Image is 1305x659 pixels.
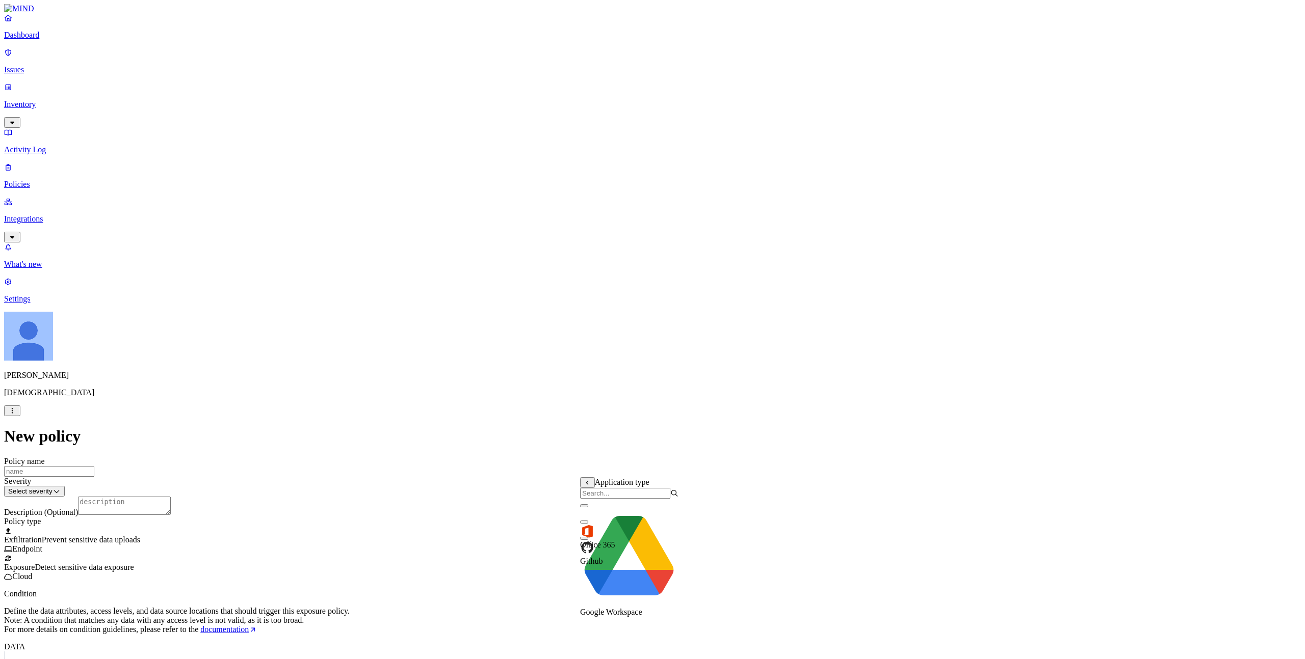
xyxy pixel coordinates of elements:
[4,128,1301,154] a: Activity Log
[580,488,670,499] input: Search...
[4,517,41,526] label: Policy type
[4,242,1301,269] a: What's new
[4,31,1301,40] p: Dashboard
[4,457,45,465] label: Policy name
[4,607,1301,634] p: Define the data attributes, access levels, and data source locations that should trigger this exp...
[4,145,1301,154] p: Activity Log
[42,535,140,544] span: Prevent sensitive data uploads
[4,214,1301,224] p: Integrations
[4,642,25,651] label: DATA
[4,4,1301,13] a: MIND
[4,48,1301,74] a: Issues
[200,625,257,634] a: documentation
[4,371,1301,380] p: [PERSON_NAME]
[4,572,1301,581] div: Cloud
[580,608,642,616] span: Google Workspace
[4,535,42,544] span: Exfiltration
[4,197,1301,241] a: Integrations
[4,100,1301,109] p: Inventory
[4,294,1301,304] p: Settings
[580,540,594,555] img: github
[580,557,603,565] span: Github
[4,466,94,477] input: name
[4,65,1301,74] p: Issues
[595,478,649,486] span: Application type
[4,4,34,13] img: MIND
[580,524,594,538] img: office-365
[4,589,1301,598] p: Condition
[4,162,1301,189] a: Policies
[200,625,249,634] span: documentation
[4,312,53,361] img: Ignacio Rodriguez Paez
[4,180,1301,189] p: Policies
[35,563,134,571] span: Detect sensitive data exposure
[4,563,35,571] span: Exposure
[4,277,1301,304] a: Settings
[4,260,1301,269] p: What's new
[4,427,1301,446] h1: New policy
[4,508,78,516] label: Description (Optional)
[4,83,1301,126] a: Inventory
[580,508,678,606] img: google-drive
[4,13,1301,40] a: Dashboard
[4,544,1301,554] div: Endpoint
[4,388,1301,397] p: [DEMOGRAPHIC_DATA]
[4,477,31,485] label: Severity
